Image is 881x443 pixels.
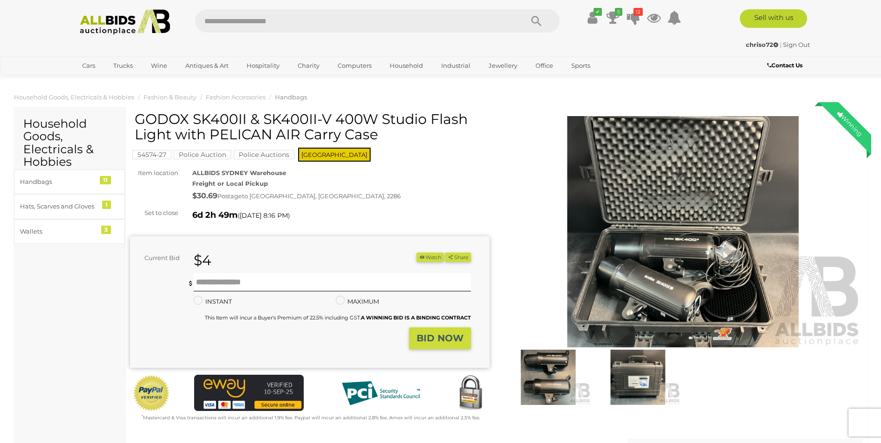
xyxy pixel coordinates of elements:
[100,176,111,184] div: 11
[142,415,480,421] small: Mastercard & Visa transactions will incur an additional 1.9% fee. Paypal will incur an additional...
[238,212,290,219] span: ( )
[483,58,523,73] a: Jewellery
[23,117,116,169] h2: Household Goods, Electricals & Hobbies
[829,102,871,145] div: Winning
[132,150,171,159] mark: 54574-27
[194,296,232,307] label: INSTANT
[615,8,622,16] i: 5
[76,58,101,73] a: Cars
[102,201,111,209] div: 1
[292,58,326,73] a: Charity
[275,93,307,101] a: Handbags
[234,150,294,159] mark: Police Auctions
[361,314,471,321] b: A WINNING BID IS A BINDING CONTRACT
[506,350,591,404] img: GODOX SK400II & SK400II-V 400W Studio Flash Light with PELICAN AIR Carry Case
[20,226,97,237] div: Wallets
[205,314,471,321] small: This Item will incur a Buyer's Premium of 22.5% including GST.
[76,73,154,89] a: [GEOGRAPHIC_DATA]
[241,58,286,73] a: Hospitality
[174,150,231,159] mark: Police Auction
[298,148,371,162] span: [GEOGRAPHIC_DATA]
[529,58,559,73] a: Office
[606,9,620,26] a: 5
[586,9,600,26] a: ✔
[234,151,294,158] a: Police Auctions
[194,252,211,269] strong: $4
[206,93,266,101] a: Fashion Accessories
[503,116,863,348] img: GODOX SK400II & SK400II-V 400W Studio Flash Light with PELICAN AIR Carry Case
[565,58,596,73] a: Sports
[746,41,780,48] a: chriso72
[192,210,238,220] strong: 6d 2h 49m
[192,180,268,187] strong: Freight or Local Pickup
[332,58,378,73] a: Computers
[123,208,185,218] div: Set to close
[130,253,187,263] div: Current Bid
[336,296,379,307] label: MAXIMUM
[75,9,176,35] img: Allbids.com.au
[14,219,125,244] a: Wallets 3
[409,327,471,349] button: BID NOW
[417,253,444,262] li: Watch this item
[594,8,602,16] i: ✔
[767,62,803,69] b: Contact Us
[145,58,173,73] a: Wine
[135,111,487,142] h1: GODOX SK400II & SK400II-V 400W Studio Flash Light with PELICAN AIR Carry Case
[194,375,304,411] img: eWAY Payment Gateway
[132,375,170,412] img: Official PayPal Seal
[626,9,640,26] a: 12
[144,93,196,101] a: Fashion & Beauty
[417,253,444,262] button: Watch
[192,191,217,200] strong: $30.69
[14,93,134,101] a: Household Goods, Electricals & Hobbies
[192,189,489,203] div: Postage
[240,211,288,220] span: [DATE] 8:16 PM
[107,58,139,73] a: Trucks
[513,9,560,33] button: Search
[780,41,782,48] span: |
[783,41,810,48] a: Sign Out
[192,169,286,176] strong: ALLBIDS SYDNEY Warehouse
[20,176,97,187] div: Handbags
[14,194,125,219] a: Hats, Scarves and Gloves 1
[633,8,643,16] i: 12
[20,201,97,212] div: Hats, Scarves and Gloves
[417,332,463,344] strong: BID NOW
[435,58,476,73] a: Industrial
[740,9,807,28] a: Sell with us
[445,253,470,262] button: Share
[452,375,489,412] img: Secured by Rapid SSL
[101,226,111,234] div: 3
[242,192,401,200] span: to [GEOGRAPHIC_DATA], [GEOGRAPHIC_DATA], 2286
[384,58,429,73] a: Household
[14,169,125,194] a: Handbags 11
[179,58,235,73] a: Antiques & Art
[334,375,427,412] img: PCI DSS compliant
[595,350,680,404] img: GODOX SK400II & SK400II-V 400W Studio Flash Light with PELICAN AIR Carry Case
[746,41,778,48] strong: chriso72
[767,60,805,71] a: Contact Us
[123,168,185,178] div: Item location
[174,151,231,158] a: Police Auction
[132,151,171,158] a: 54574-27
